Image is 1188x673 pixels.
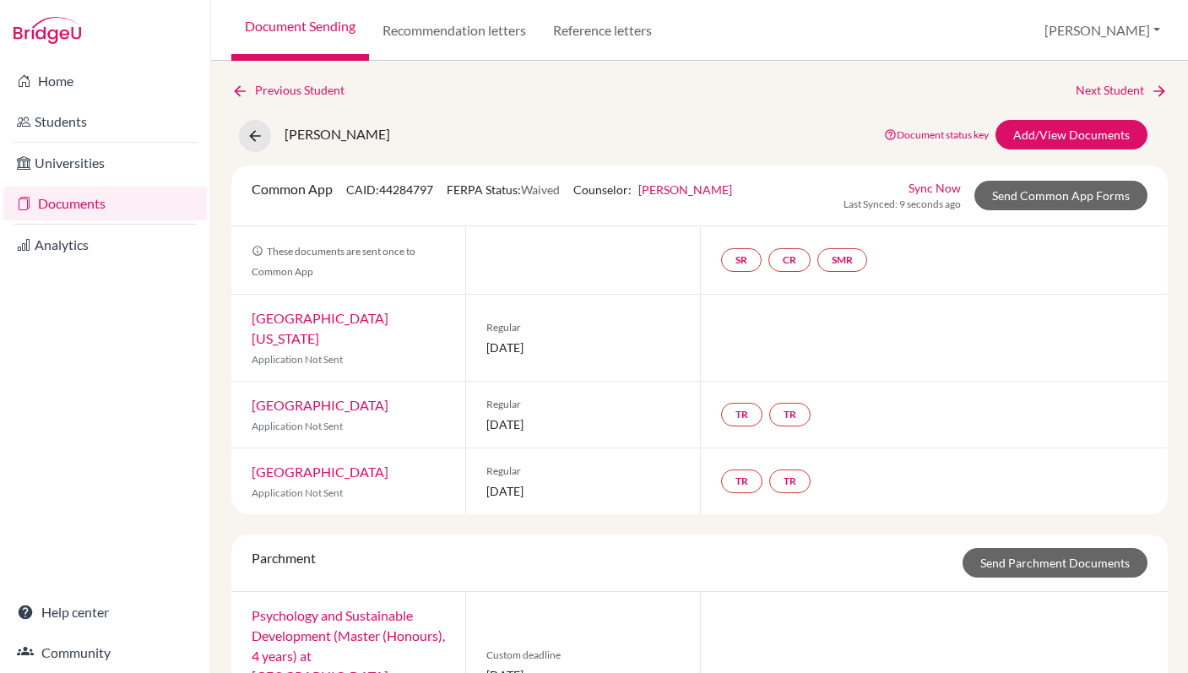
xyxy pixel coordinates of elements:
a: Sync Now [909,179,961,197]
a: Help center [3,595,207,629]
a: TR [769,403,811,426]
a: SMR [817,248,867,272]
span: Parchment [252,550,316,566]
a: TR [721,403,762,426]
a: Send Parchment Documents [963,548,1147,578]
span: Regular [486,464,679,479]
span: [DATE] [486,482,679,500]
span: Application Not Sent [252,420,343,432]
span: Regular [486,320,679,335]
a: Next Student [1076,81,1168,100]
span: FERPA Status: [447,182,560,197]
span: Application Not Sent [252,486,343,499]
span: Counselor: [573,182,732,197]
a: TR [721,469,762,493]
a: Home [3,64,207,98]
img: Bridge-U [14,17,81,44]
button: [PERSON_NAME] [1037,14,1168,46]
a: Students [3,105,207,138]
a: [GEOGRAPHIC_DATA][US_STATE] [252,310,388,346]
span: [DATE] [486,415,679,433]
span: Common App [252,181,333,197]
a: TR [769,469,811,493]
a: Previous Student [231,81,358,100]
span: CAID: 44284797 [346,182,433,197]
a: [GEOGRAPHIC_DATA] [252,397,388,413]
a: CR [768,248,811,272]
span: Application Not Sent [252,353,343,366]
a: Document status key [884,128,989,141]
span: Regular [486,397,679,412]
a: Add/View Documents [995,120,1147,149]
span: Custom deadline [486,648,679,663]
span: Last Synced: 9 seconds ago [844,197,961,212]
a: Analytics [3,228,207,262]
a: [GEOGRAPHIC_DATA] [252,464,388,480]
span: Waived [521,182,560,197]
a: [PERSON_NAME] [638,182,732,197]
a: Send Common App Forms [974,181,1147,210]
span: [DATE] [486,339,679,356]
a: Community [3,636,207,670]
span: [PERSON_NAME] [285,126,390,142]
a: Documents [3,187,207,220]
a: Universities [3,146,207,180]
a: SR [721,248,762,272]
span: These documents are sent once to Common App [252,245,415,278]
